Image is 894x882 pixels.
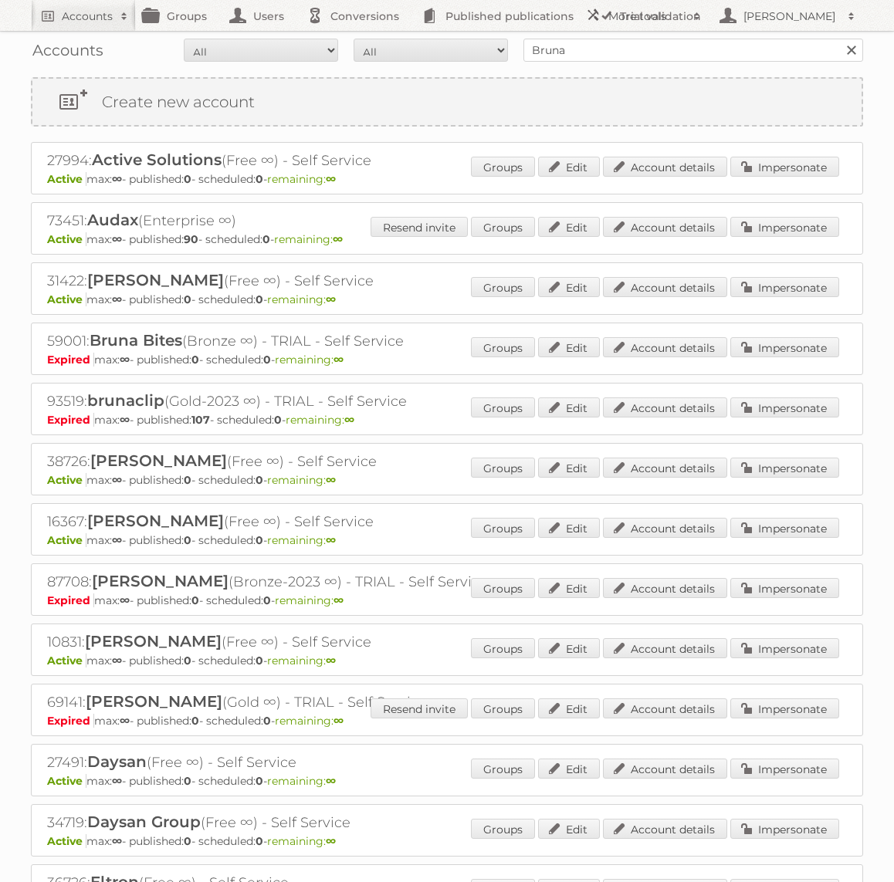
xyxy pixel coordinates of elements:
[267,473,336,487] span: remaining:
[47,654,847,667] p: max: - published: - scheduled: -
[262,232,270,246] strong: 0
[471,578,535,598] a: Groups
[256,834,263,848] strong: 0
[603,698,727,718] a: Account details
[275,593,344,607] span: remaining:
[256,172,263,186] strong: 0
[730,277,839,297] a: Impersonate
[87,813,201,831] span: Daysan Group
[47,353,94,367] span: Expired
[603,337,727,357] a: Account details
[184,172,191,186] strong: 0
[471,217,535,237] a: Groups
[47,813,588,833] h2: 34719: (Free ∞) - Self Service
[191,353,199,367] strong: 0
[92,150,222,169] span: Active Solutions
[47,413,94,427] span: Expired
[603,819,727,839] a: Account details
[538,518,600,538] a: Edit
[471,277,535,297] a: Groups
[87,391,164,410] span: brunaclip
[326,473,336,487] strong: ∞
[47,512,588,532] h2: 16367: (Free ∞) - Self Service
[603,458,727,478] a: Account details
[371,698,468,718] a: Resend invite
[112,473,122,487] strong: ∞
[87,752,147,771] span: Daysan
[344,413,354,427] strong: ∞
[267,834,336,848] span: remaining:
[286,413,354,427] span: remaining:
[47,593,94,607] span: Expired
[47,654,86,667] span: Active
[538,217,600,237] a: Edit
[603,217,727,237] a: Account details
[47,714,847,728] p: max: - published: - scheduled: -
[538,458,600,478] a: Edit
[326,172,336,186] strong: ∞
[47,232,847,246] p: max: - published: - scheduled: -
[62,8,113,24] h2: Accounts
[471,819,535,839] a: Groups
[538,397,600,417] a: Edit
[538,759,600,779] a: Edit
[47,714,94,728] span: Expired
[47,774,847,788] p: max: - published: - scheduled: -
[112,533,122,547] strong: ∞
[112,172,122,186] strong: ∞
[371,217,468,237] a: Resend invite
[47,572,588,592] h2: 87708: (Bronze-2023 ∞) - TRIAL - Self Service
[326,834,336,848] strong: ∞
[740,8,840,24] h2: [PERSON_NAME]
[326,292,336,306] strong: ∞
[47,292,86,306] span: Active
[47,172,847,186] p: max: - published: - scheduled: -
[263,353,271,367] strong: 0
[334,714,344,728] strong: ∞
[263,593,271,607] strong: 0
[120,593,130,607] strong: ∞
[730,638,839,658] a: Impersonate
[120,353,130,367] strong: ∞
[47,353,847,367] p: max: - published: - scheduled: -
[184,292,191,306] strong: 0
[47,292,847,306] p: max: - published: - scheduled: -
[47,834,847,848] p: max: - published: - scheduled: -
[191,413,210,427] strong: 107
[92,572,229,590] span: [PERSON_NAME]
[730,759,839,779] a: Impersonate
[730,819,839,839] a: Impersonate
[85,632,222,651] span: [PERSON_NAME]
[538,157,600,177] a: Edit
[47,391,588,411] h2: 93519: (Gold-2023 ∞) - TRIAL - Self Service
[730,337,839,357] a: Impersonate
[538,819,600,839] a: Edit
[47,271,588,291] h2: 31422: (Free ∞) - Self Service
[275,353,344,367] span: remaining:
[538,638,600,658] a: Edit
[538,698,600,718] a: Edit
[538,277,600,297] a: Edit
[471,397,535,417] a: Groups
[47,150,588,171] h2: 27994: (Free ∞) - Self Service
[603,578,727,598] a: Account details
[47,692,588,712] h2: 69141: (Gold ∞) - TRIAL - Self Service
[87,512,224,530] span: [PERSON_NAME]
[471,337,535,357] a: Groups
[608,8,686,24] h2: More tools
[184,533,191,547] strong: 0
[47,834,86,848] span: Active
[275,714,344,728] span: remaining:
[538,337,600,357] a: Edit
[47,172,86,186] span: Active
[191,714,199,728] strong: 0
[120,714,130,728] strong: ∞
[326,774,336,788] strong: ∞
[47,473,86,487] span: Active
[730,157,839,177] a: Impersonate
[184,654,191,667] strong: 0
[538,578,600,598] a: Edit
[603,397,727,417] a: Account details
[603,157,727,177] a: Account details
[112,292,122,306] strong: ∞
